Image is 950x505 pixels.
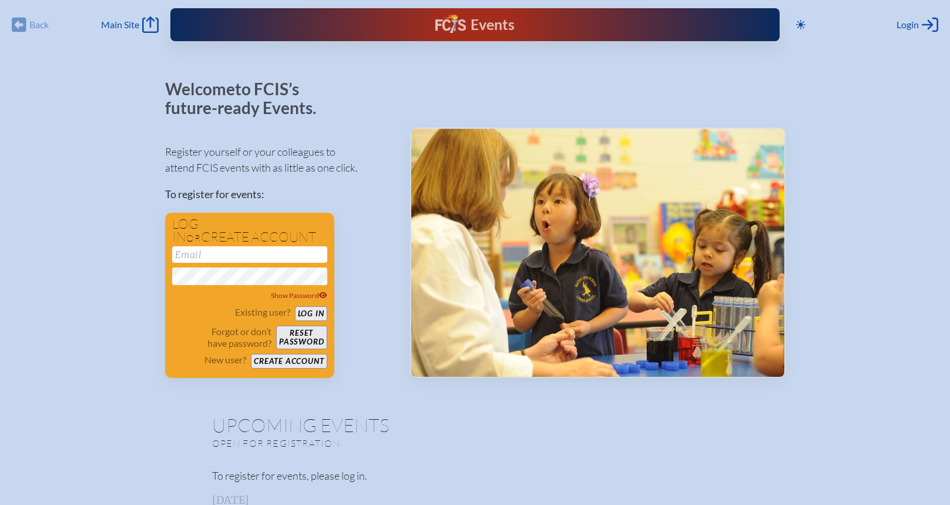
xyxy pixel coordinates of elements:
[212,437,522,449] p: Open for registration
[165,80,330,117] p: Welcome to FCIS’s future-ready Events.
[341,14,608,35] div: FCIS Events — Future ready
[204,354,246,366] p: New user?
[101,16,159,33] a: Main Site
[165,186,391,202] p: To register for events:
[276,326,327,349] button: Resetpassword
[212,468,738,484] p: To register for events, please log in.
[251,354,327,369] button: Create account
[172,246,327,263] input: Email
[235,306,290,318] p: Existing user?
[897,19,919,31] span: Login
[271,291,327,300] span: Show Password
[186,232,201,244] span: or
[101,19,139,31] span: Main Site
[212,416,738,434] h1: Upcoming Events
[172,326,272,349] p: Forgot or don’t have password?
[165,144,391,176] p: Register yourself or your colleagues to attend FCIS events with as little as one click.
[295,306,327,321] button: Log in
[411,129,784,377] img: Events
[172,218,327,244] h1: Log in create account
